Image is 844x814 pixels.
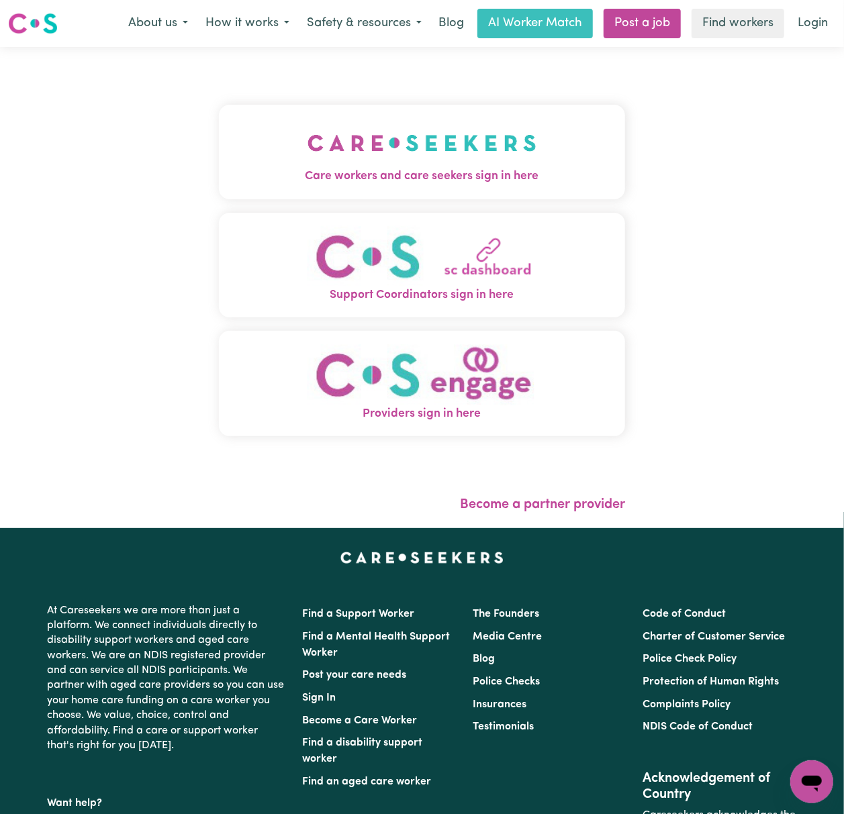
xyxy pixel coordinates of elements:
a: The Founders [473,609,539,619]
span: Care workers and care seekers sign in here [219,168,625,185]
a: Protection of Human Rights [643,676,779,687]
a: Find a Support Worker [303,609,415,619]
a: NDIS Code of Conduct [643,721,753,732]
a: Find workers [692,9,784,38]
a: Careseekers logo [8,8,58,39]
a: Become a partner provider [460,498,625,511]
a: Find a Mental Health Support Worker [303,631,451,658]
a: Blog [473,654,495,664]
a: Media Centre [473,631,542,642]
button: About us [120,9,197,38]
h2: Acknowledgement of Country [643,770,796,803]
a: Find an aged care worker [303,776,432,787]
a: Become a Care Worker [303,715,418,726]
button: How it works [197,9,298,38]
a: Post a job [604,9,681,38]
a: Code of Conduct [643,609,726,619]
button: Safety & resources [298,9,430,38]
a: Careseekers home page [340,552,504,563]
span: Providers sign in here [219,405,625,423]
a: Police Check Policy [643,654,737,664]
button: Providers sign in here [219,331,625,436]
button: Support Coordinators sign in here [219,213,625,318]
a: Complaints Policy [643,699,731,710]
iframe: Button to launch messaging window [790,760,833,803]
a: Charter of Customer Service [643,631,785,642]
span: Support Coordinators sign in here [219,287,625,304]
p: Want help? [48,791,287,811]
a: Find a disability support worker [303,737,423,764]
a: Testimonials [473,721,534,732]
a: Police Checks [473,676,540,687]
a: Login [790,9,836,38]
a: Insurances [473,699,526,710]
img: Careseekers logo [8,11,58,36]
a: Post your care needs [303,670,407,680]
a: AI Worker Match [477,9,593,38]
p: At Careseekers we are more than just a platform. We connect individuals directly to disability su... [48,598,287,759]
a: Sign In [303,693,336,703]
button: Care workers and care seekers sign in here [219,105,625,199]
a: Blog [430,9,472,38]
